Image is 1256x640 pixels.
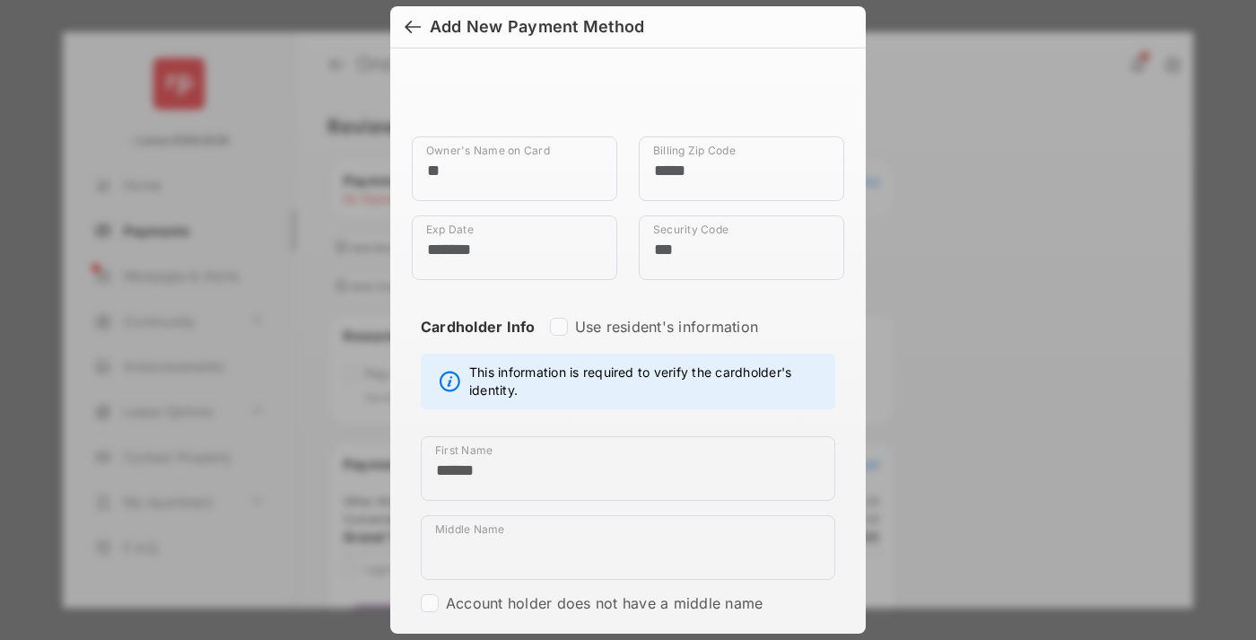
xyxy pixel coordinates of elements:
div: Add New Payment Method [430,17,644,37]
strong: Cardholder Info [421,318,536,368]
label: Use resident's information [575,318,758,336]
span: This information is required to verify the cardholder's identity. [469,364,825,399]
label: Account holder does not have a middle name [446,594,763,612]
iframe: Credit card field [412,57,844,136]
